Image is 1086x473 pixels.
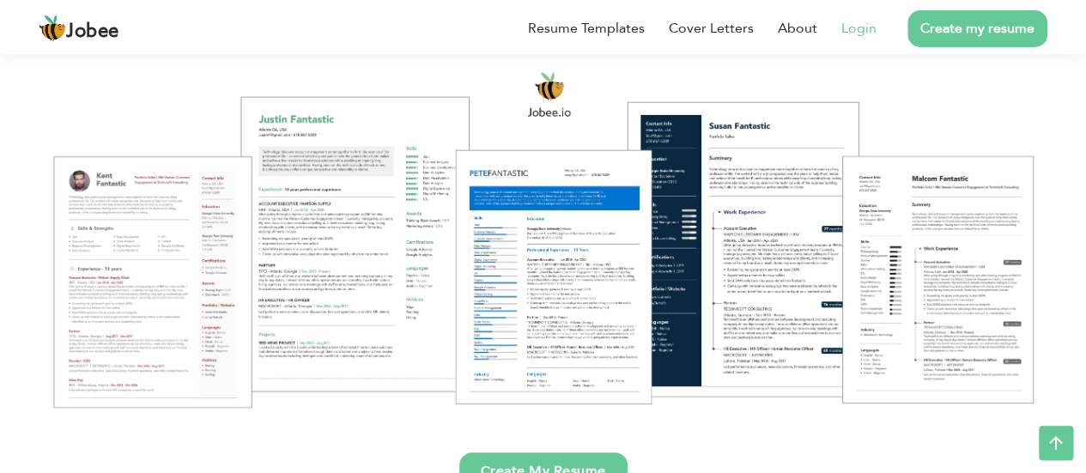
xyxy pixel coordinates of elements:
a: Login [841,18,877,39]
a: Create my resume [907,10,1047,47]
a: About [778,18,817,39]
span: Jobee [66,22,119,41]
a: Jobee [39,15,119,42]
a: Cover Letters [669,18,754,39]
a: Resume Templates [528,18,645,39]
img: jobee.io [39,15,66,42]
